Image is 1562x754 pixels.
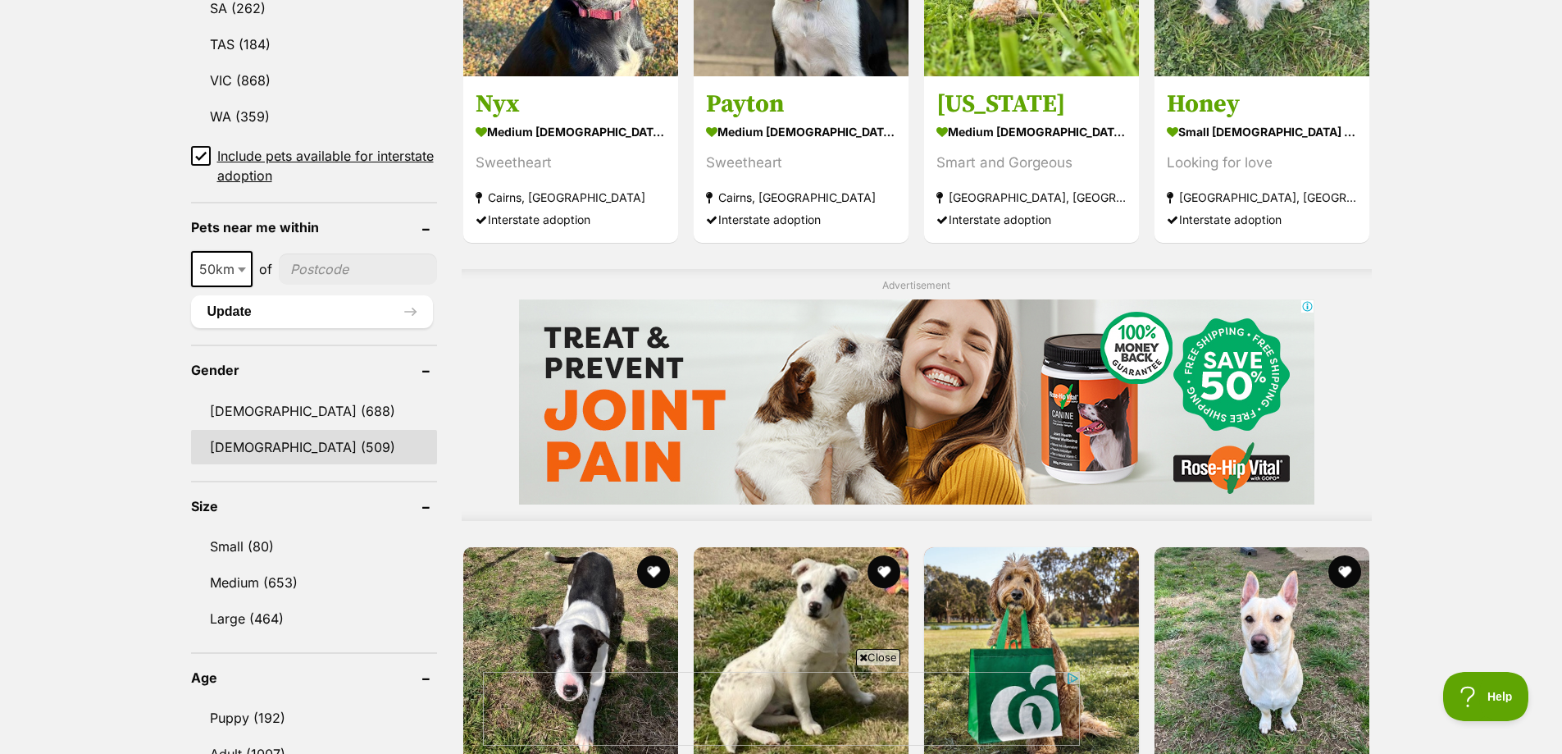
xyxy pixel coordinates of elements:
span: of [259,259,272,279]
a: Honey small [DEMOGRAPHIC_DATA] Dog Looking for love [GEOGRAPHIC_DATA], [GEOGRAPHIC_DATA] Intersta... [1154,76,1369,243]
strong: Cairns, [GEOGRAPHIC_DATA] [706,186,896,208]
span: 50km [193,258,251,281]
h3: [US_STATE] [936,89,1127,120]
strong: [GEOGRAPHIC_DATA], [GEOGRAPHIC_DATA] [936,186,1127,208]
div: Smart and Gorgeous [936,152,1127,174]
h3: Payton [706,89,896,120]
a: VIC (868) [191,63,437,98]
a: Medium (653) [191,565,437,600]
div: Interstate adoption [1167,208,1357,231]
input: postcode [279,254,437,285]
a: Include pets available for interstate adoption [191,146,437,185]
strong: small [DEMOGRAPHIC_DATA] Dog [1167,120,1357,144]
h3: Honey [1167,89,1357,120]
header: Age [191,670,437,685]
iframe: Advertisement [519,299,1314,505]
iframe: Advertisement [483,672,1080,746]
button: favourite [1329,555,1362,588]
strong: Cairns, [GEOGRAPHIC_DATA] [476,186,666,208]
button: Update [191,295,433,328]
strong: medium [DEMOGRAPHIC_DATA] Dog [936,120,1127,144]
header: Pets near me within [191,220,437,235]
strong: medium [DEMOGRAPHIC_DATA] Dog [706,120,896,144]
a: [DEMOGRAPHIC_DATA] (509) [191,430,437,464]
a: Payton medium [DEMOGRAPHIC_DATA] Dog Sweetheart Cairns, [GEOGRAPHIC_DATA] Interstate adoption [694,76,909,243]
header: Size [191,499,437,514]
div: Looking for love [1167,152,1357,174]
h3: Nyx [476,89,666,120]
div: Advertisement [462,269,1372,521]
div: Interstate adoption [936,208,1127,231]
a: Small (80) [191,529,437,564]
div: Interstate adoption [706,208,896,231]
div: Interstate adoption [476,208,666,231]
button: favourite [637,555,670,588]
span: 50km [191,251,253,287]
header: Gender [191,363,437,377]
span: Include pets available for interstate adoption [217,146,437,185]
a: [US_STATE] medium [DEMOGRAPHIC_DATA] Dog Smart and Gorgeous [GEOGRAPHIC_DATA], [GEOGRAPHIC_DATA] ... [924,76,1139,243]
a: [DEMOGRAPHIC_DATA] (688) [191,394,437,428]
iframe: Help Scout Beacon - Open [1443,672,1529,721]
div: Sweetheart [476,152,666,174]
button: favourite [868,555,900,588]
strong: [GEOGRAPHIC_DATA], [GEOGRAPHIC_DATA] [1167,186,1357,208]
a: Nyx medium [DEMOGRAPHIC_DATA] Dog Sweetheart Cairns, [GEOGRAPHIC_DATA] Interstate adoption [463,76,678,243]
a: TAS (184) [191,27,437,62]
a: WA (359) [191,99,437,134]
a: Puppy (192) [191,701,437,735]
span: Close [856,649,900,665]
a: Large (464) [191,601,437,636]
div: Sweetheart [706,152,896,174]
strong: medium [DEMOGRAPHIC_DATA] Dog [476,120,666,144]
